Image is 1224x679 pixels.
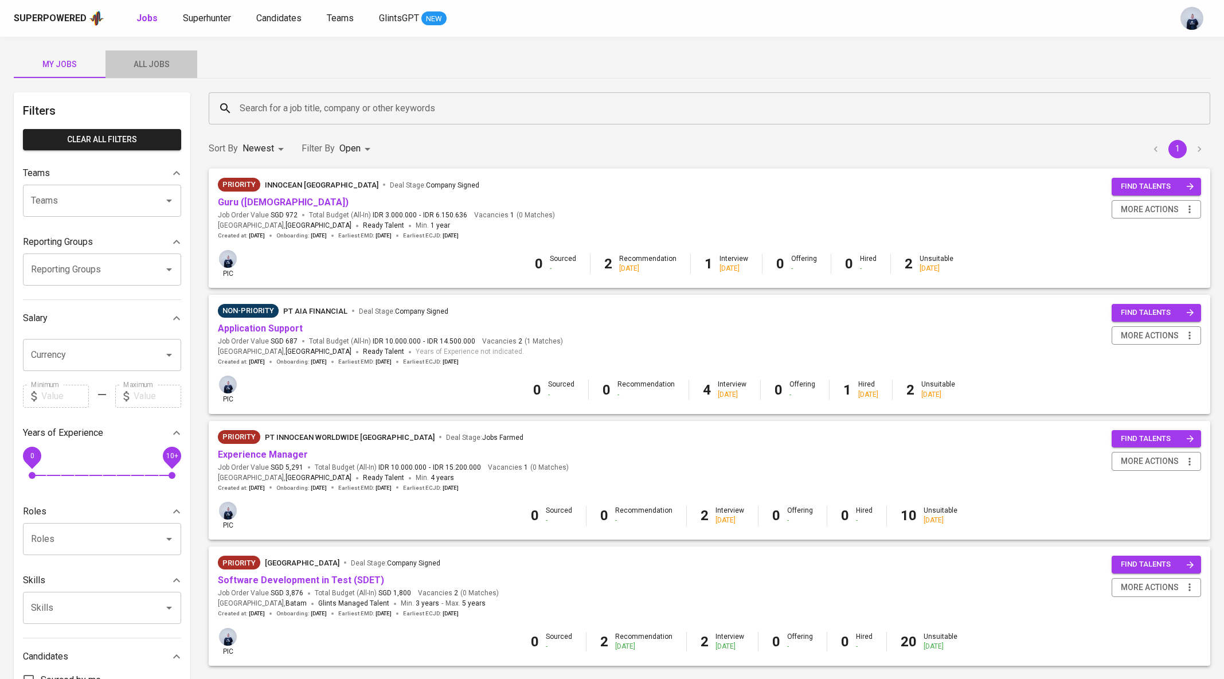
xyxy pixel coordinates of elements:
[787,642,813,651] div: -
[218,249,238,279] div: pic
[474,210,555,220] span: Vacancies ( 0 Matches )
[419,210,421,220] span: -
[218,430,260,444] div: Client Priority, Very Responsive, More Profiles Required
[401,599,439,607] span: Min.
[546,516,572,525] div: -
[619,264,676,274] div: [DATE]
[338,484,392,492] span: Earliest EMD :
[617,380,675,399] div: Recommendation
[21,57,99,72] span: My Jobs
[23,505,46,518] p: Roles
[390,181,479,189] span: Deal Stage :
[845,256,853,272] b: 0
[218,575,384,586] a: Software Development in Test (SDET)
[533,382,541,398] b: 0
[715,506,744,525] div: Interview
[443,232,459,240] span: [DATE]
[1121,180,1194,193] span: find talents
[218,337,298,346] span: Job Order Value
[309,337,475,346] span: Total Budget (All-In)
[23,569,181,592] div: Skills
[218,197,349,208] a: Guru ([DEMOGRAPHIC_DATA])
[363,348,404,356] span: Ready Talent
[482,337,563,346] span: Vacancies ( 1 Matches )
[522,463,528,473] span: 1
[249,484,265,492] span: [DATE]
[531,508,539,524] b: 0
[327,13,354,24] span: Teams
[548,380,574,399] div: Sourced
[1112,578,1201,597] button: more actions
[161,193,177,209] button: Open
[218,557,260,569] span: Priority
[218,323,303,334] a: Application Support
[283,307,347,315] span: PT AIA FINANCIAL
[1121,202,1179,217] span: more actions
[376,358,392,366] span: [DATE]
[112,57,190,72] span: All Jobs
[403,232,459,240] span: Earliest ECJD :
[363,474,404,482] span: Ready Talent
[452,588,458,598] span: 2
[363,221,404,229] span: Ready Talent
[443,358,459,366] span: [DATE]
[338,232,392,240] span: Earliest EMD :
[23,129,181,150] button: Clear All filters
[546,506,572,525] div: Sourced
[14,10,104,27] a: Superpoweredapp logo
[860,264,877,274] div: -
[920,254,953,274] div: Unsuitable
[311,484,327,492] span: [DATE]
[219,376,237,393] img: annisa@glints.com
[615,632,672,651] div: Recommendation
[600,634,608,650] b: 2
[791,254,817,274] div: Offering
[701,634,709,650] b: 2
[1112,556,1201,573] button: find talents
[265,559,339,567] span: [GEOGRAPHIC_DATA]
[23,162,181,185] div: Teams
[218,305,279,317] span: Non-Priority
[134,385,181,408] input: Value
[860,254,877,274] div: Hired
[858,380,878,399] div: Hired
[276,484,327,492] span: Onboarding :
[1112,200,1201,219] button: more actions
[271,210,298,220] span: SGD 972
[219,628,237,646] img: annisa@glints.com
[1112,304,1201,322] button: find talents
[787,506,813,525] div: Offering
[376,484,392,492] span: [DATE]
[841,508,849,524] b: 0
[218,484,265,492] span: Created at :
[218,304,279,318] div: Sufficient Talents in Pipeline
[218,501,238,530] div: pic
[23,500,181,523] div: Roles
[218,473,351,484] span: [GEOGRAPHIC_DATA] ,
[924,506,957,525] div: Unsuitable
[218,210,298,220] span: Job Order Value
[395,307,448,315] span: Company Signed
[378,588,411,598] span: SGD 1,800
[161,600,177,616] button: Open
[351,559,440,567] span: Deal Stage :
[218,178,260,192] div: Client Priority, Very Responsive
[218,179,260,190] span: Priority
[429,463,431,473] span: -
[604,256,612,272] b: 2
[276,610,327,618] span: Onboarding :
[219,502,237,520] img: annisa@glints.com
[327,11,356,26] a: Teams
[416,474,454,482] span: Min.
[433,463,481,473] span: IDR 15.200.000
[249,232,265,240] span: [DATE]
[403,610,459,618] span: Earliest ECJD :
[339,143,361,154] span: Open
[772,508,780,524] b: 0
[775,382,783,398] b: 0
[218,610,265,618] span: Created at :
[924,642,957,651] div: [DATE]
[531,634,539,650] b: 0
[535,256,543,272] b: 0
[373,337,421,346] span: IDR 10.000.000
